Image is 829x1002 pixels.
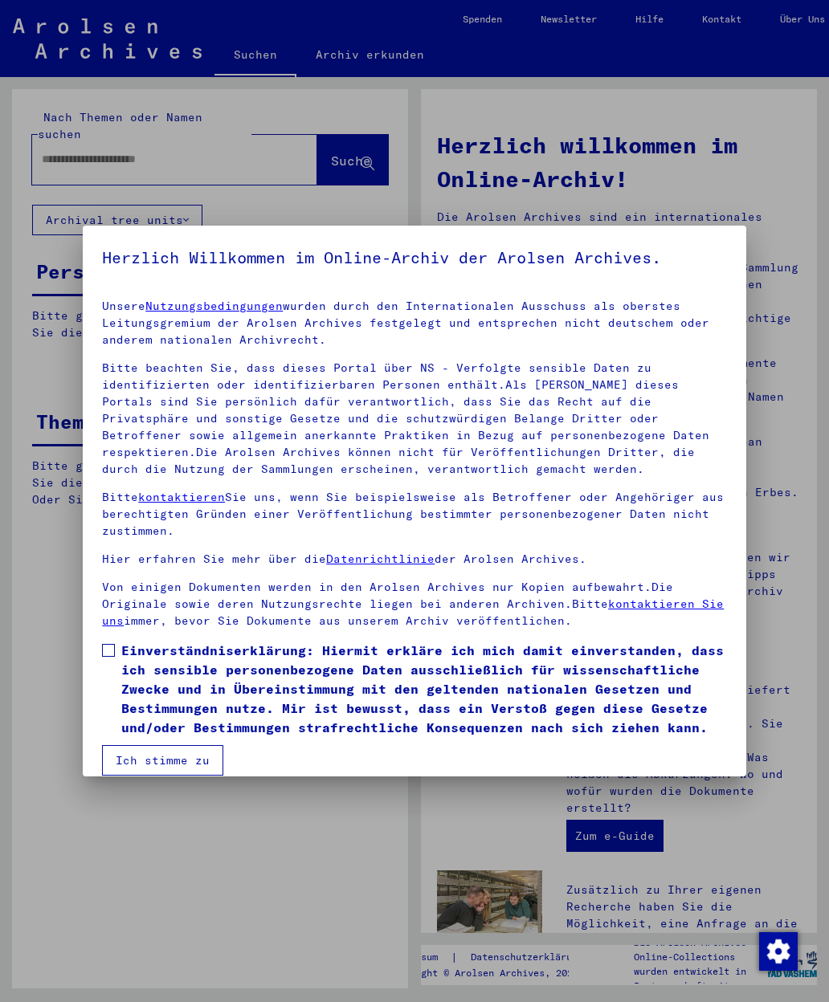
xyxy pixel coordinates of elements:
[102,489,727,540] p: Bitte Sie uns, wenn Sie beispielsweise als Betroffener oder Angehöriger aus berechtigten Gründen ...
[758,931,797,970] div: Zustimmung ändern
[121,641,727,737] span: Einverständniserklärung: Hiermit erkläre ich mich damit einverstanden, dass ich sensible personen...
[145,299,283,313] a: Nutzungsbedingungen
[102,551,727,568] p: Hier erfahren Sie mehr über die der Arolsen Archives.
[102,245,727,271] h5: Herzlich Willkommen im Online-Archiv der Arolsen Archives.
[102,745,223,776] button: Ich stimme zu
[326,552,435,566] a: Datenrichtlinie
[102,360,727,478] p: Bitte beachten Sie, dass dieses Portal über NS - Verfolgte sensible Daten zu identifizierten oder...
[138,490,225,504] a: kontaktieren
[102,597,724,628] a: kontaktieren Sie uns
[102,298,727,348] p: Unsere wurden durch den Internationalen Ausschuss als oberstes Leitungsgremium der Arolsen Archiv...
[102,579,727,629] p: Von einigen Dokumenten werden in den Arolsen Archives nur Kopien aufbewahrt.Die Originale sowie d...
[759,932,798,971] img: Zustimmung ändern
